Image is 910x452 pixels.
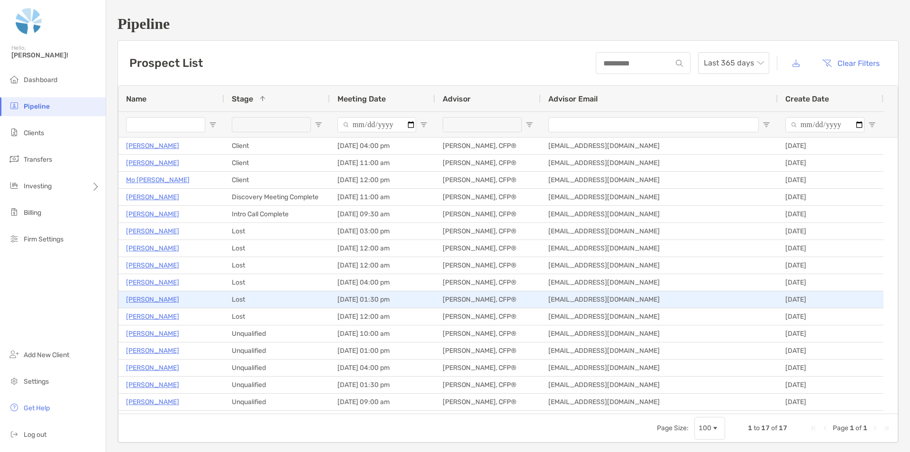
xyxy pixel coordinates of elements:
div: [DATE] 12:00 am [330,308,435,325]
div: [EMAIL_ADDRESS][DOMAIN_NAME] [541,206,778,222]
button: Open Filter Menu [526,121,533,129]
p: [PERSON_NAME] [126,277,179,288]
div: [EMAIL_ADDRESS][DOMAIN_NAME] [541,257,778,274]
input: Advisor Email Filter Input [548,117,759,132]
a: [PERSON_NAME] [126,294,179,305]
div: Last Page [883,424,890,432]
div: Previous Page [821,424,829,432]
div: [DATE] [778,394,883,410]
div: [EMAIL_ADDRESS][DOMAIN_NAME] [541,377,778,393]
div: [DATE] [778,138,883,154]
div: [PERSON_NAME], CFP® [435,308,541,325]
div: [EMAIL_ADDRESS][DOMAIN_NAME] [541,291,778,308]
div: Discovery Meeting Complete [224,189,330,205]
span: Add New Client [24,351,69,359]
div: [PERSON_NAME], CFP® [435,223,541,240]
div: 100 [699,424,711,432]
span: Get Help [24,404,50,412]
button: Open Filter Menu [209,121,217,129]
div: Page Size: [657,424,689,432]
div: [DATE] [778,223,883,240]
div: [DATE] 01:00 pm [330,342,435,359]
div: [DATE] 04:00 pm [330,274,435,291]
p: [PERSON_NAME] [126,208,179,220]
input: Name Filter Input [126,117,205,132]
span: Dashboard [24,76,57,84]
div: Lost [224,257,330,274]
span: 1 [850,424,854,432]
p: [PERSON_NAME] [126,345,179,357]
div: [DATE] 09:00 am [330,394,435,410]
div: [DATE] 10:00 am [330,325,435,342]
div: [DATE] [778,377,883,393]
p: Mo [PERSON_NAME] [126,174,190,186]
button: Open Filter Menu [315,121,322,129]
div: [PERSON_NAME], CFP® [435,360,541,376]
div: [DATE] [778,206,883,222]
div: [DATE] [778,274,883,291]
img: settings icon [9,375,20,387]
div: Lost [224,223,330,240]
div: [EMAIL_ADDRESS][DOMAIN_NAME] [541,394,778,410]
h1: Pipeline [118,15,899,33]
img: dashboard icon [9,74,20,85]
div: [PERSON_NAME], CFP® [435,342,541,359]
div: [EMAIL_ADDRESS][DOMAIN_NAME] [541,240,778,257]
p: [PERSON_NAME] [126,311,179,323]
span: Advisor [443,94,471,103]
button: Open Filter Menu [763,121,770,129]
span: Page [833,424,848,432]
span: Meeting Date [337,94,386,103]
div: [PERSON_NAME], CFP® [435,394,541,410]
div: [PERSON_NAME], CFP® [435,138,541,154]
a: [PERSON_NAME] Client [126,413,198,425]
img: clients icon [9,127,20,138]
input: Create Date Filter Input [785,117,864,132]
button: Open Filter Menu [420,121,428,129]
div: [DATE] 09:30 am [330,206,435,222]
div: [EMAIL_ADDRESS][DOMAIN_NAME] [541,308,778,325]
img: pipeline icon [9,100,20,111]
img: input icon [676,60,683,67]
span: to [754,424,760,432]
div: [PERSON_NAME], CFP® [435,274,541,291]
span: 1 [863,424,867,432]
img: investing icon [9,180,20,191]
div: [DATE] 11:00 am [330,155,435,171]
p: [PERSON_NAME] [126,259,179,271]
span: 1 [748,424,752,432]
div: [EMAIL_ADDRESS][DOMAIN_NAME] [541,189,778,205]
div: [DATE] 04:00 pm [330,360,435,376]
div: [DATE] 01:30 pm [330,377,435,393]
div: [DATE] [778,411,883,427]
div: [EMAIL_ADDRESS][DOMAIN_NAME] [541,138,778,154]
div: [EMAIL_ADDRESS][DOMAIN_NAME] [541,274,778,291]
a: [PERSON_NAME] [126,396,179,408]
h3: Prospect List [129,56,203,70]
img: logout icon [9,428,20,440]
div: [DATE] 04:00 pm [330,138,435,154]
a: [PERSON_NAME] [126,225,179,237]
div: [PERSON_NAME], CFP® [435,325,541,342]
span: of [771,424,777,432]
p: [PERSON_NAME] [126,242,179,254]
a: [PERSON_NAME] [126,362,179,374]
div: [DATE] [778,189,883,205]
div: [DATE] 12:00 am [330,240,435,257]
a: [PERSON_NAME] [126,328,179,340]
div: [PERSON_NAME], CFP® [435,172,541,188]
img: Zoe Logo [11,4,46,38]
div: [EMAIL_ADDRESS][DOMAIN_NAME] [541,155,778,171]
a: [PERSON_NAME] [126,157,179,169]
span: Firm Settings [24,235,64,243]
div: [PERSON_NAME], CFP® [435,189,541,205]
a: [PERSON_NAME] [126,191,179,203]
span: Investing [24,182,52,190]
img: transfers icon [9,153,20,165]
div: [DATE] [778,342,883,359]
div: Page Size [694,417,725,440]
div: [DATE] [778,291,883,308]
div: [PERSON_NAME], CFP® [435,377,541,393]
